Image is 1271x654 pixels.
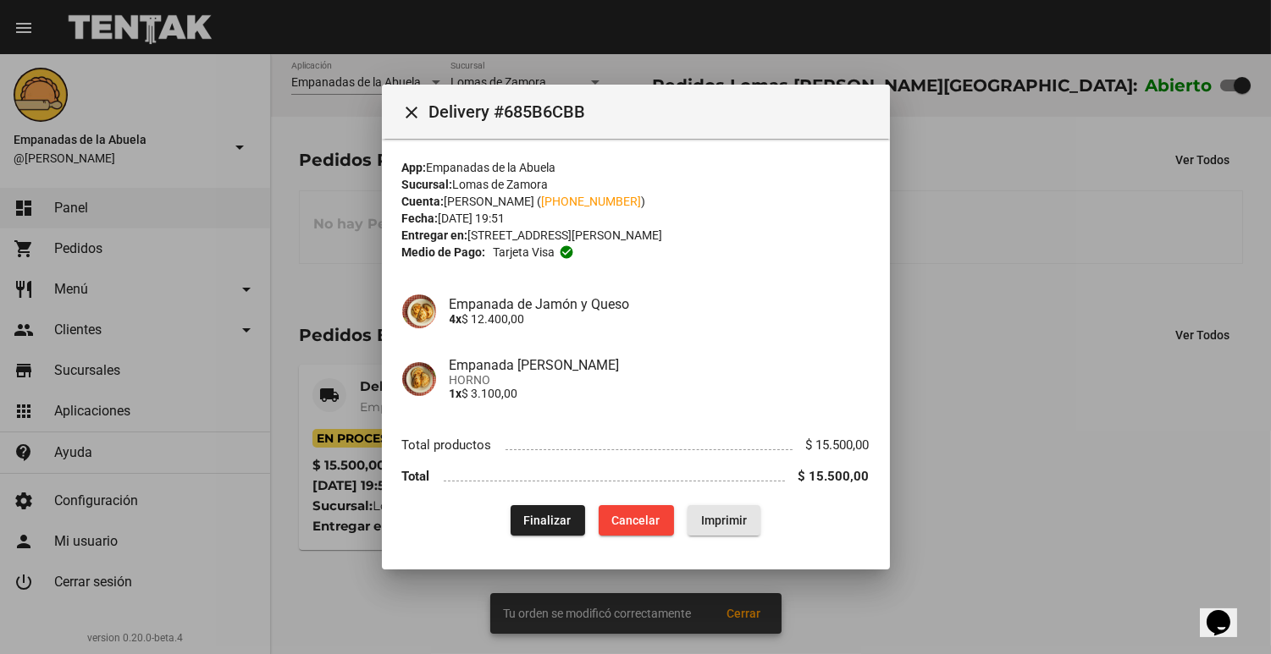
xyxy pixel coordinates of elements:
span: Tarjeta visa [493,244,555,261]
mat-icon: Cerrar [402,102,423,123]
span: HORNO [450,373,870,387]
img: 72c15bfb-ac41-4ae4-a4f2-82349035ab42.jpg [402,294,436,328]
b: 4x [450,312,462,326]
span: Imprimir [701,514,747,527]
button: Finalizar [511,505,585,536]
button: Cerrar [395,95,429,129]
strong: Medio de Pago: [402,244,486,261]
img: f753fea7-0f09-41b3-9a9e-ddb84fc3b359.jpg [402,362,436,396]
strong: Sucursal: [402,178,453,191]
div: [STREET_ADDRESS][PERSON_NAME] [402,227,870,244]
h4: Empanada de Jamón y Queso [450,296,870,312]
a: [PHONE_NUMBER] [542,195,642,208]
strong: Cuenta: [402,195,445,208]
iframe: chat widget [1200,586,1254,637]
span: Cancelar [612,514,660,527]
li: Total productos $ 15.500,00 [402,430,870,461]
div: [PERSON_NAME] ( ) [402,193,870,210]
strong: Entregar en: [402,228,468,242]
span: Finalizar [524,514,572,527]
b: 1x [450,387,462,400]
div: Lomas de Zamora [402,176,870,193]
div: [DATE] 19:51 [402,210,870,227]
strong: Fecha: [402,212,439,225]
mat-icon: check_circle [559,245,574,260]
strong: App: [402,161,427,174]
p: $ 12.400,00 [450,312,870,326]
button: Cancelar [599,505,674,536]
span: Delivery #685B6CBB [429,98,876,125]
p: $ 3.100,00 [450,387,870,400]
div: Empanadas de la Abuela [402,159,870,176]
button: Imprimir [688,505,760,536]
li: Total $ 15.500,00 [402,461,870,492]
h4: Empanada [PERSON_NAME] [450,357,870,373]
